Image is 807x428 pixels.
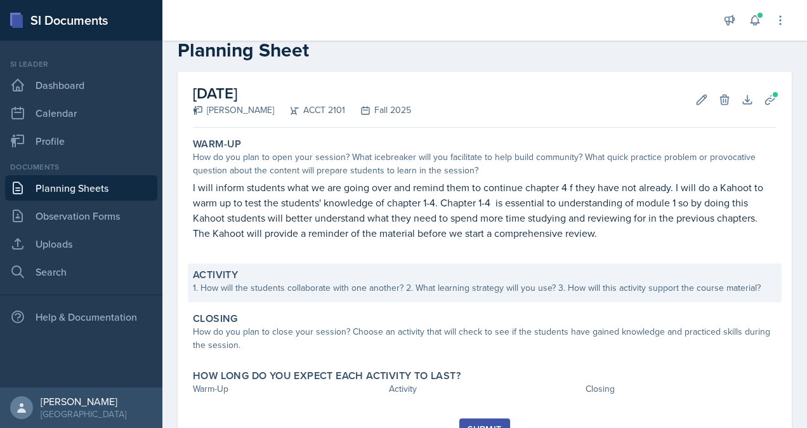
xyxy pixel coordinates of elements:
a: Profile [5,128,157,154]
div: [GEOGRAPHIC_DATA] [41,408,126,420]
a: Dashboard [5,72,157,98]
div: 1. How will the students collaborate with one another? 2. What learning strategy will you use? 3.... [193,281,777,295]
div: How do you plan to close your session? Choose an activity that will check to see if the students ... [193,325,777,352]
h2: [DATE] [193,82,411,105]
div: Fall 2025 [345,104,411,117]
div: [PERSON_NAME] [41,395,126,408]
div: Documents [5,161,157,173]
div: Si leader [5,58,157,70]
h2: Planning Sheet [178,39,792,62]
label: Closing [193,312,238,325]
div: ACCT 2101 [274,104,345,117]
a: Calendar [5,100,157,126]
div: [PERSON_NAME] [193,104,274,117]
a: Planning Sheets [5,175,157,201]
a: Uploads [5,231,157,257]
a: Observation Forms [5,203,157,229]
div: How do you plan to open your session? What icebreaker will you facilitate to help build community... [193,150,777,177]
label: Warm-Up [193,138,242,150]
div: Warm-Up [193,382,384,396]
label: How long do you expect each activity to last? [193,370,461,382]
div: Help & Documentation [5,304,157,330]
div: Activity [389,382,580,396]
a: Search [5,259,157,284]
div: Closing [586,382,777,396]
p: I will inform students what we are going over and remind them to continue chapter 4 f they have n... [193,180,777,241]
label: Activity [193,269,238,281]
